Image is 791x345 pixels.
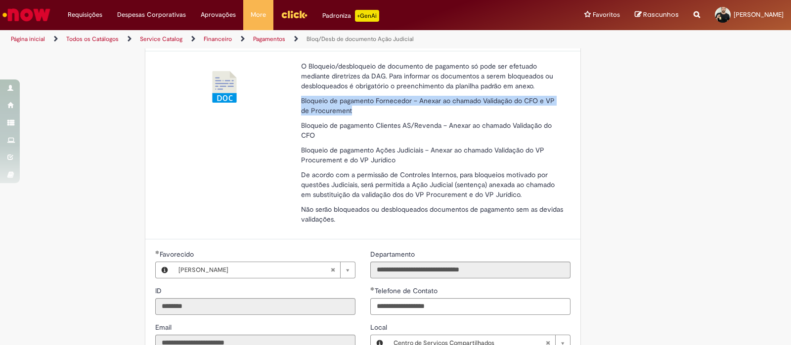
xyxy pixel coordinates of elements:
[209,71,240,103] img: Bloq/Desb de documento Ação Judicial
[11,35,45,43] a: Página inicial
[140,35,182,43] a: Service Catalog
[155,323,174,332] span: Somente leitura - Email
[301,170,563,199] p: De acordo com a permissão de Controles Internos, para bloqueios motivado por questões Judiciais, ...
[355,10,379,22] p: +GenAi
[593,10,620,20] span: Favoritos
[253,35,285,43] a: Pagamentos
[301,96,563,115] p: Bloqueio de pagamento Fornecedor – Anexar ao chamado Validação do CFO e VP de Procurement
[251,10,266,20] span: More
[155,286,164,296] label: Somente leitura - ID
[307,35,414,43] a: Bloq/Desb de documento Ação Judicial
[160,250,196,259] span: Necessários - Favorecido
[635,10,679,20] a: Rascunhos
[370,298,571,315] input: Telefone de Contato
[68,10,102,20] span: Requisições
[178,262,330,278] span: [PERSON_NAME]
[155,286,164,295] span: Somente leitura - ID
[370,287,375,291] span: Obrigatório Preenchido
[370,323,389,332] span: Local
[370,249,417,259] label: Somente leitura - Departamento
[174,262,355,278] a: [PERSON_NAME]Limpar campo Favorecido
[301,145,563,165] p: Bloqueio de pagamento Ações Judiciais – Anexar ao chamado Validação do VP Procurement e do VP Jur...
[201,10,236,20] span: Aprovações
[370,262,571,278] input: Departamento
[117,10,186,20] span: Despesas Corporativas
[204,35,232,43] a: Financeiro
[155,250,160,254] span: Obrigatório Preenchido
[155,322,174,332] label: Somente leitura - Email
[643,10,679,19] span: Rascunhos
[301,61,563,91] p: O Bloqueio/desbloqueio de documento de pagamento só pode ser efetuado mediante diretrizes da DAG....
[301,204,563,224] p: Não serão bloqueados ou desbloqueados documentos de pagamento sem as devidas validações.
[301,120,563,140] p: Bloqueio de pagamento Clientes AS/Revenda – Anexar ao chamado Validação do CFO
[1,5,52,25] img: ServiceNow
[375,286,439,295] span: Telefone de Contato
[66,35,119,43] a: Todos os Catálogos
[155,298,355,315] input: ID
[734,10,784,19] span: [PERSON_NAME]
[281,7,308,22] img: click_logo_yellow_360x200.png
[7,30,520,48] ul: Trilhas de página
[156,262,174,278] button: Favorecido, Visualizar este registro Rodrigo Olivaldo Rosa
[325,262,340,278] abbr: Limpar campo Favorecido
[322,10,379,22] div: Padroniza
